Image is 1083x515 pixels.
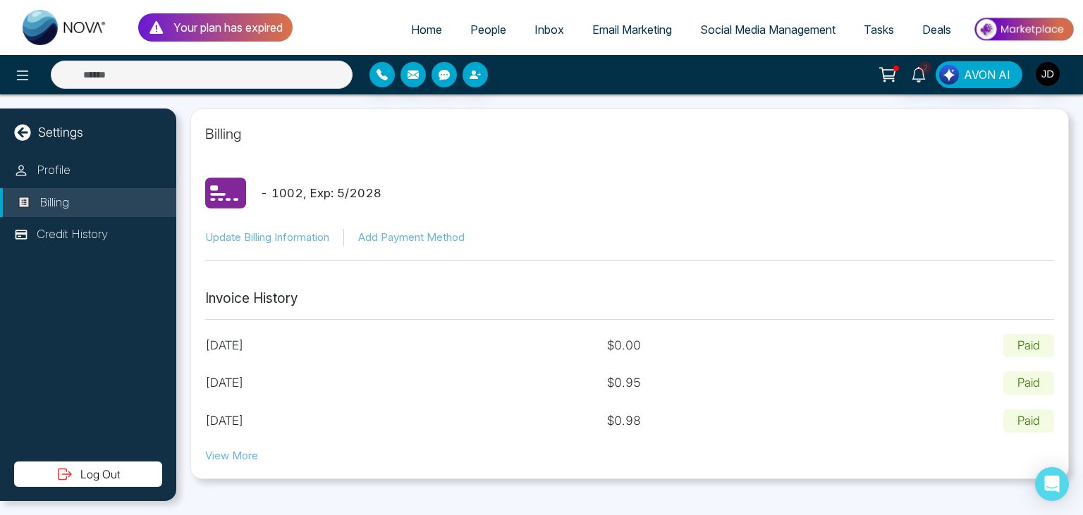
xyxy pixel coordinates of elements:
[964,66,1010,83] span: AVON AI
[592,23,672,37] span: Email Marketing
[205,374,244,392] p: [DATE]
[205,230,329,246] button: Update Billing Information
[205,123,1054,144] p: Billing
[520,16,578,43] a: Inbox
[37,161,71,180] p: Profile
[850,16,908,43] a: Tasks
[205,448,258,464] button: View More
[864,23,894,37] span: Tasks
[1035,467,1069,501] div: Open Intercom Messenger
[397,16,456,43] a: Home
[578,16,686,43] a: Email Marketing
[686,16,850,43] a: Social Media Management
[534,23,564,37] span: Inbox
[205,412,244,430] p: [DATE]
[936,61,1022,88] button: AVON AI
[411,23,442,37] span: Home
[205,289,1054,309] p: Invoice History
[173,19,283,36] p: Your plan has expired
[38,123,83,142] p: Settings
[358,230,465,246] button: Add Payment Method
[972,13,1075,45] img: Market-place.gif
[37,225,108,244] p: Credit History
[1003,409,1054,433] p: Paid
[23,10,107,45] img: Nova CRM Logo
[607,412,641,430] p: $ 0.98
[205,337,244,355] p: [DATE]
[607,374,641,392] p: $ 0.95
[908,16,965,43] a: Deals
[939,65,959,85] img: Lead Flow
[700,23,836,37] span: Social Media Management
[1003,334,1054,358] p: Paid
[919,61,931,74] span: 2
[1036,62,1060,86] img: User Avatar
[39,194,69,212] p: Billing
[470,23,506,37] span: People
[260,185,381,203] p: - 1002 , Exp: 5 / 2028
[902,61,936,86] a: 2
[1003,371,1054,395] p: Paid
[922,23,951,37] span: Deals
[14,461,162,487] button: Log Out
[456,16,520,43] a: People
[607,337,641,355] p: $ 0.00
